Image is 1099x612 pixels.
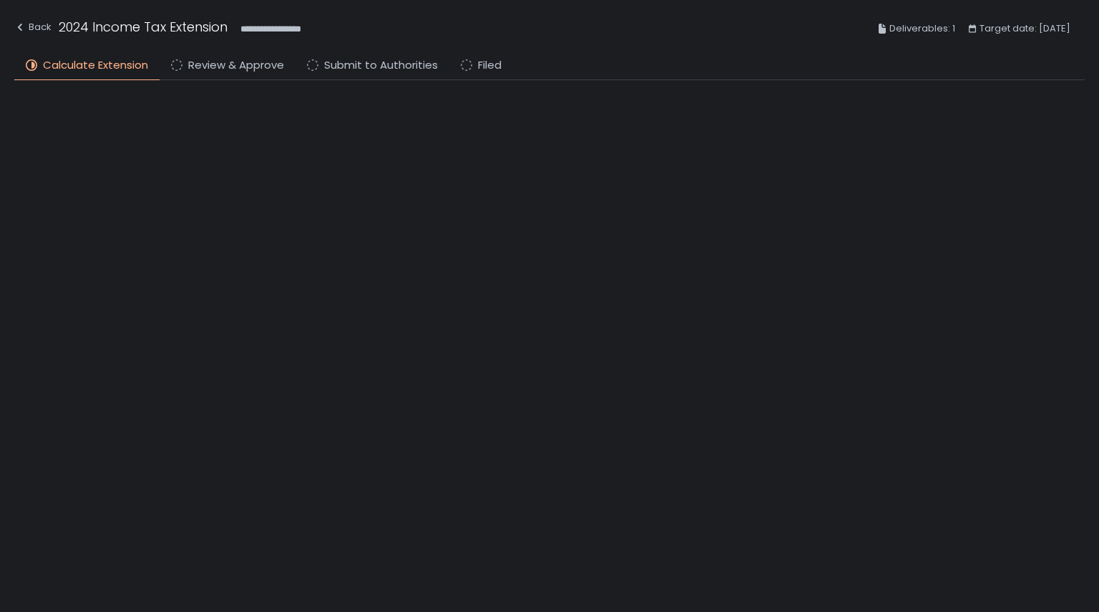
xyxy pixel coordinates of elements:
[59,17,228,37] h1: 2024 Income Tax Extension
[14,19,52,36] div: Back
[188,57,284,74] span: Review & Approve
[324,57,438,74] span: Submit to Authorities
[14,17,52,41] button: Back
[43,57,148,74] span: Calculate Extension
[980,20,1070,37] span: Target date: [DATE]
[478,57,502,74] span: Filed
[889,20,955,37] span: Deliverables: 1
